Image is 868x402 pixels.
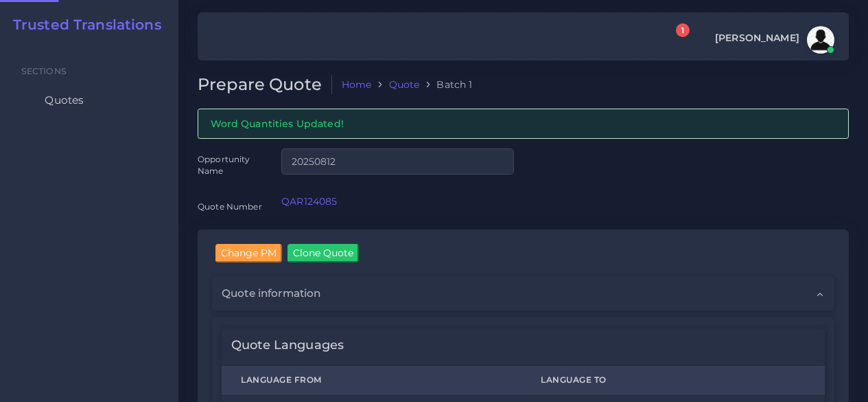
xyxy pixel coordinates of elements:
th: Language To [521,367,825,394]
a: Quote [389,78,420,91]
span: [PERSON_NAME] [715,33,799,43]
img: avatar [807,26,834,54]
li: Batch 1 [419,78,472,91]
label: Opportunity Name [198,153,262,177]
a: Quotes [10,86,168,115]
a: [PERSON_NAME]avatar [708,26,839,54]
span: Quote information [222,286,320,301]
span: Quotes [45,93,84,108]
a: Trusted Translations [3,16,161,33]
input: Clone Quote [288,244,359,262]
span: 1 [676,23,690,37]
div: Quote information [212,276,834,311]
a: 1 [664,31,688,49]
h4: Quote Languages [231,338,344,353]
label: Quote Number [198,201,262,212]
h2: Prepare Quote [198,75,332,95]
div: Word Quantities Updated! [198,109,849,138]
th: Language From [222,367,521,394]
span: Sections [21,66,67,76]
input: Change PM [215,244,282,262]
a: QAR124085 [281,195,337,208]
a: Home [342,78,372,91]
